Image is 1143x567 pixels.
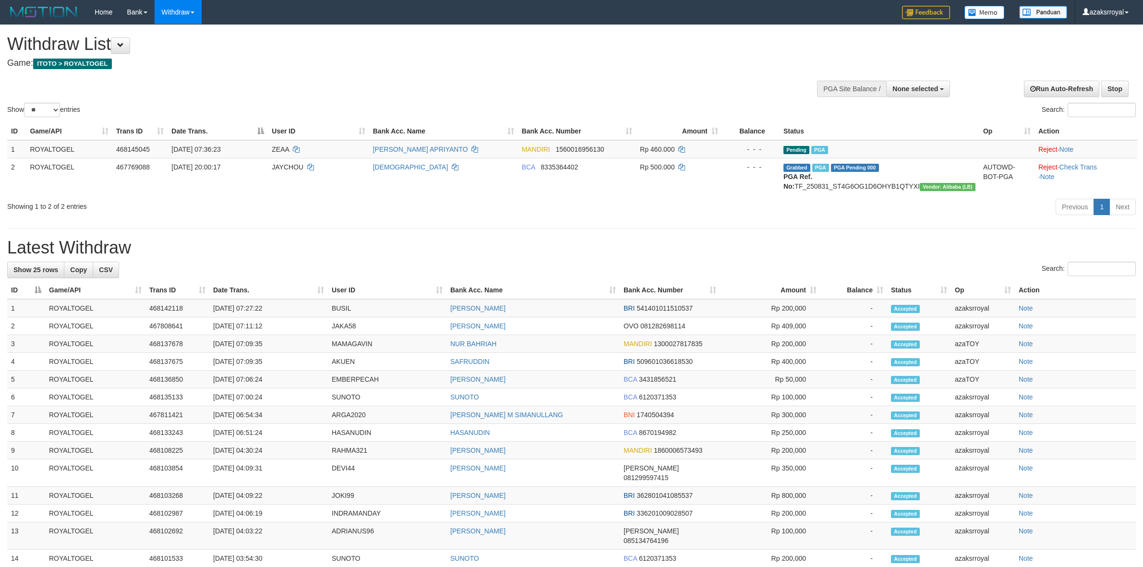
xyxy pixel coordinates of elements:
[951,522,1015,550] td: azaksrroyal
[328,371,446,388] td: EMBERPECAH
[783,164,810,172] span: Grabbed
[7,371,45,388] td: 5
[720,299,820,317] td: Rp 200,000
[369,122,518,140] th: Bank Acc. Name: activate to sort column ascending
[811,146,828,154] span: Marked by azaksrroyal
[541,163,578,171] span: Copy 8335364402 to clipboard
[26,122,112,140] th: Game/API: activate to sort column ascending
[624,446,652,454] span: MANDIRI
[7,505,45,522] td: 12
[624,464,679,472] span: [PERSON_NAME]
[7,59,752,68] h4: Game:
[373,145,468,153] a: [PERSON_NAME] APRIYANTO
[951,459,1015,487] td: azaksrroyal
[636,122,722,140] th: Amount: activate to sort column ascending
[783,146,809,154] span: Pending
[780,122,979,140] th: Status
[720,459,820,487] td: Rp 350,000
[145,459,209,487] td: 468103854
[1019,446,1033,454] a: Note
[26,140,112,158] td: ROYALTOGEL
[820,505,887,522] td: -
[209,388,328,406] td: [DATE] 07:00:24
[373,163,448,171] a: [DEMOGRAPHIC_DATA]
[450,375,505,383] a: [PERSON_NAME]
[951,505,1015,522] td: azaksrroyal
[624,429,637,436] span: BCA
[209,299,328,317] td: [DATE] 07:27:22
[624,358,635,365] span: BRI
[171,163,220,171] span: [DATE] 20:00:17
[209,353,328,371] td: [DATE] 07:09:35
[951,281,1015,299] th: Op: activate to sort column ascending
[7,122,26,140] th: ID
[328,281,446,299] th: User ID: activate to sort column ascending
[891,510,920,518] span: Accepted
[145,371,209,388] td: 468136850
[7,198,469,211] div: Showing 1 to 2 of 2 entries
[920,183,975,191] span: Vendor URL: https://dashboard.q2checkout.com/secure
[1019,6,1067,19] img: panduan.png
[45,317,145,335] td: ROYALTOGEL
[328,505,446,522] td: INDRAMANDAY
[168,122,268,140] th: Date Trans.: activate to sort column descending
[450,446,505,454] a: [PERSON_NAME]
[640,322,685,330] span: Copy 081282698114 to clipboard
[70,266,87,274] span: Copy
[820,487,887,505] td: -
[209,459,328,487] td: [DATE] 04:09:31
[637,492,693,499] span: Copy 362801041085537 to clipboard
[637,358,693,365] span: Copy 509601036618530 to clipboard
[116,145,150,153] span: 468145045
[7,262,64,278] a: Show 25 rows
[891,394,920,402] span: Accepted
[268,122,369,140] th: User ID: activate to sort column ascending
[891,528,920,536] span: Accepted
[1035,140,1137,158] td: ·
[720,353,820,371] td: Rp 400,000
[7,459,45,487] td: 10
[145,317,209,335] td: 467808641
[64,262,93,278] a: Copy
[45,335,145,353] td: ROYALTOGEL
[891,465,920,473] span: Accepted
[1042,262,1136,276] label: Search:
[45,299,145,317] td: ROYALTOGEL
[951,424,1015,442] td: azaksrroyal
[964,6,1005,19] img: Button%20Memo.svg
[145,388,209,406] td: 468135133
[951,388,1015,406] td: azaksrroyal
[7,158,26,195] td: 2
[620,281,720,299] th: Bank Acc. Number: activate to sort column ascending
[209,335,328,353] td: [DATE] 07:09:35
[1019,358,1033,365] a: Note
[7,335,45,353] td: 3
[272,163,303,171] span: JAYCHOU
[726,162,776,172] div: - - -
[145,353,209,371] td: 468137675
[720,406,820,424] td: Rp 300,000
[1038,163,1058,171] a: Reject
[45,281,145,299] th: Game/API: activate to sort column ascending
[639,429,676,436] span: Copy 8670194982 to clipboard
[624,411,635,419] span: BNI
[45,522,145,550] td: ROYALTOGEL
[555,145,604,153] span: Copy 1560016956130 to clipboard
[1101,81,1129,97] a: Stop
[624,322,638,330] span: OVO
[45,388,145,406] td: ROYALTOGEL
[145,487,209,505] td: 468103268
[624,555,637,562] span: BCA
[812,164,829,172] span: Marked by azaksrroyal
[891,376,920,384] span: Accepted
[1019,509,1033,517] a: Note
[820,388,887,406] td: -
[722,122,780,140] th: Balance
[624,509,635,517] span: BRI
[891,340,920,349] span: Accepted
[272,145,289,153] span: ZEAA
[1035,158,1137,195] td: · ·
[783,173,812,190] b: PGA Ref. No:
[637,304,693,312] span: Copy 541401011510537 to clipboard
[1038,145,1058,153] a: Reject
